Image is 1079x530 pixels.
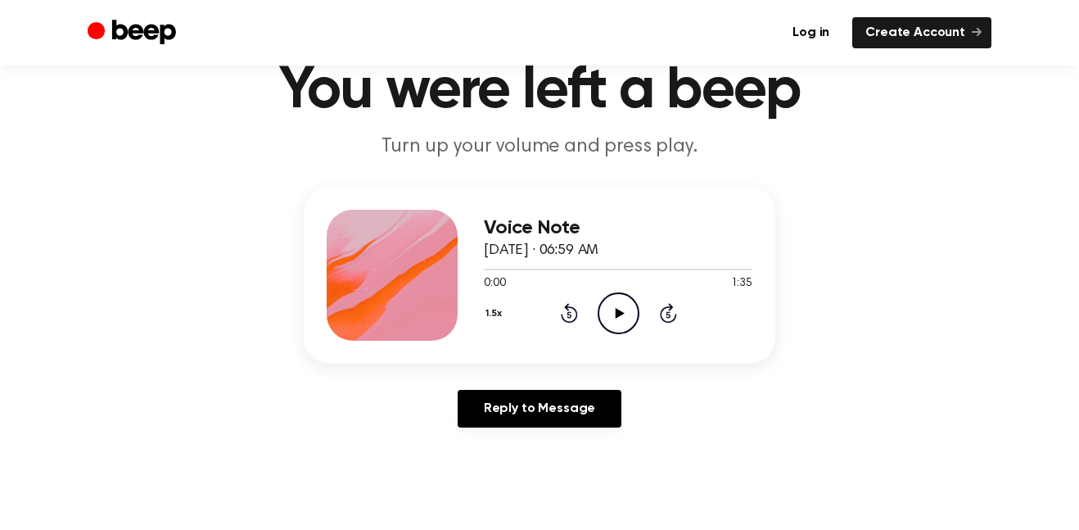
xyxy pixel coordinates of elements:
[484,275,505,292] span: 0:00
[225,134,854,161] p: Turn up your volume and press play.
[852,17,991,48] a: Create Account
[484,243,598,258] span: [DATE] · 06:59 AM
[120,61,959,120] h1: You were left a beep
[88,17,180,49] a: Beep
[779,17,842,48] a: Log in
[484,217,752,239] h3: Voice Note
[731,275,752,292] span: 1:35
[458,390,621,428] a: Reply to Message
[484,300,508,328] button: 1.5x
